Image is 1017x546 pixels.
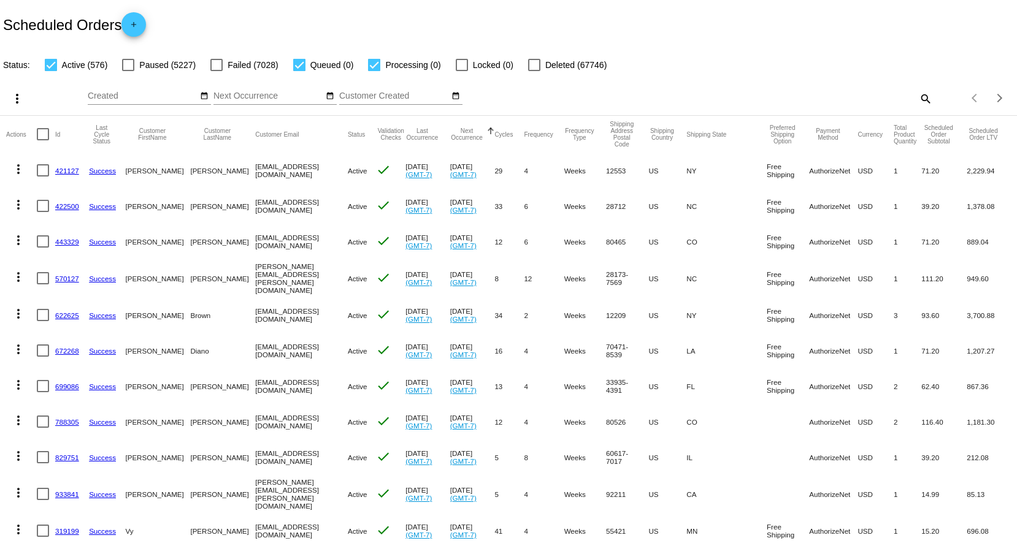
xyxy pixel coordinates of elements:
a: Success [89,382,116,390]
mat-cell: 2 [524,297,564,333]
mat-cell: 14.99 [921,475,967,513]
mat-cell: 8 [494,259,524,297]
mat-cell: 12553 [606,153,648,188]
mat-cell: [DATE] [405,333,450,368]
a: (GMT-7) [405,278,432,286]
mat-cell: Free Shipping [767,259,809,297]
mat-cell: NY [686,153,767,188]
mat-icon: more_vert [11,522,26,537]
mat-cell: Weeks [564,439,606,475]
a: (GMT-7) [405,351,432,358]
mat-cell: 111.20 [921,259,967,297]
mat-cell: US [648,259,686,297]
span: Paused (5227) [139,58,196,72]
a: Success [89,311,116,319]
a: Success [89,167,116,175]
a: 421127 [55,167,79,175]
a: (GMT-7) [450,494,477,502]
a: (GMT-7) [450,278,477,286]
span: Active (576) [62,58,108,72]
mat-cell: 1 [894,188,921,224]
mat-cell: USD [858,153,894,188]
mat-cell: Free Shipping [767,224,809,259]
a: 570127 [55,275,79,282]
mat-cell: 62.40 [921,368,967,404]
mat-cell: 6 [524,224,564,259]
button: Change sorting for Frequency [524,131,553,138]
a: (GMT-7) [450,457,477,465]
mat-cell: [PERSON_NAME][EMAIL_ADDRESS][PERSON_NAME][DOMAIN_NAME] [255,259,348,297]
mat-icon: more_vert [11,197,26,212]
h2: Scheduled Orders [3,12,146,37]
mat-cell: 80526 [606,404,648,439]
mat-cell: Weeks [564,224,606,259]
button: Change sorting for CustomerFirstName [125,127,179,141]
mat-cell: USD [858,333,894,368]
a: 699086 [55,382,79,390]
a: 788305 [55,418,79,426]
mat-cell: Weeks [564,475,606,513]
mat-cell: 1,181.30 [967,404,1011,439]
mat-cell: [DATE] [450,224,495,259]
button: Change sorting for LastProcessingCycleId [89,124,114,145]
button: Change sorting for ShippingPostcode [606,121,637,148]
mat-cell: Free Shipping [767,188,809,224]
mat-cell: 12 [524,259,564,297]
mat-cell: Free Shipping [767,333,809,368]
mat-cell: 71.20 [921,333,967,368]
a: Success [89,238,116,246]
mat-icon: add [126,20,141,35]
mat-cell: [EMAIL_ADDRESS][DOMAIN_NAME] [255,188,348,224]
mat-icon: check [376,449,391,464]
mat-cell: 60617-7017 [606,439,648,475]
a: 933841 [55,490,79,498]
mat-cell: US [648,404,686,439]
a: (GMT-7) [450,351,477,358]
a: (GMT-7) [405,170,432,178]
mat-cell: AuthorizeNet [809,297,858,333]
mat-cell: AuthorizeNet [809,475,858,513]
mat-cell: AuthorizeNet [809,439,858,475]
mat-icon: date_range [326,91,334,101]
mat-icon: more_vert [11,377,26,392]
mat-cell: [EMAIL_ADDRESS][DOMAIN_NAME] [255,297,348,333]
button: Change sorting for CustomerEmail [255,131,299,138]
span: Queued (0) [310,58,354,72]
a: (GMT-7) [405,241,432,249]
mat-cell: FL [686,368,767,404]
mat-cell: [DATE] [405,153,450,188]
mat-cell: 1,207.27 [967,333,1011,368]
button: Change sorting for PreferredShippingOption [767,124,798,145]
mat-cell: Weeks [564,333,606,368]
mat-cell: 80465 [606,224,648,259]
span: Active [348,347,367,355]
mat-cell: USD [858,404,894,439]
button: Change sorting for Id [55,131,60,138]
mat-cell: [DATE] [405,404,450,439]
a: Success [89,453,116,461]
a: 622625 [55,311,79,319]
mat-cell: [DATE] [405,297,450,333]
mat-cell: 6 [524,188,564,224]
button: Change sorting for LifetimeValue [967,127,1000,141]
span: Active [348,167,367,175]
mat-cell: [PERSON_NAME] [190,153,255,188]
mat-icon: date_range [451,91,460,101]
mat-icon: check [376,162,391,177]
mat-cell: [EMAIL_ADDRESS][DOMAIN_NAME] [255,224,348,259]
mat-cell: 4 [524,404,564,439]
button: Change sorting for NextOccurrenceUtc [450,127,484,141]
mat-cell: [DATE] [405,224,450,259]
mat-header-cell: Total Product Quantity [894,116,921,153]
mat-icon: more_vert [11,162,26,176]
mat-cell: 28712 [606,188,648,224]
mat-cell: US [648,368,686,404]
mat-icon: check [376,307,391,322]
mat-cell: Free Shipping [767,153,809,188]
mat-cell: USD [858,224,894,259]
a: (GMT-7) [450,315,477,323]
mat-cell: US [648,224,686,259]
span: Active [348,238,367,246]
a: (GMT-7) [450,531,477,539]
mat-cell: 2,229.94 [967,153,1011,188]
